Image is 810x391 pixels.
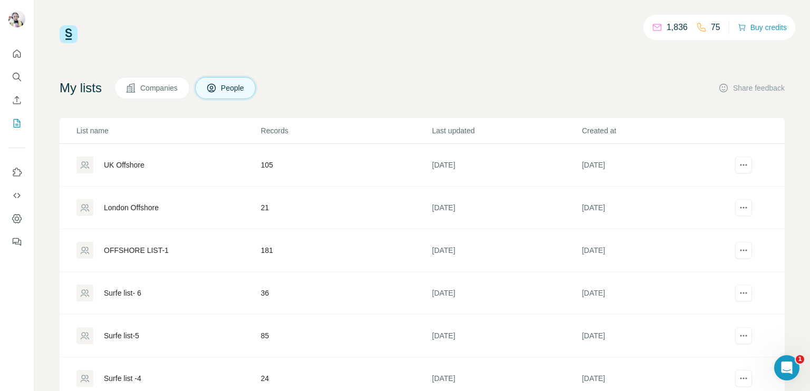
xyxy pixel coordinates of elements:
div: UK Offshore [104,160,144,170]
button: Search [8,67,25,86]
button: Use Surfe on LinkedIn [8,163,25,182]
span: People [221,83,245,93]
div: Surfe list-5 [104,330,139,341]
button: actions [735,285,752,301]
button: actions [735,327,752,344]
button: actions [735,199,752,216]
img: Surfe Logo [60,25,78,43]
div: Surfe list -4 [104,373,141,384]
td: 36 [261,272,432,315]
button: Share feedback [718,83,785,93]
td: 181 [261,229,432,272]
iframe: Intercom live chat [774,355,799,380]
td: 85 [261,315,432,357]
td: [DATE] [581,144,731,187]
button: Buy credits [738,20,787,35]
button: Enrich CSV [8,91,25,110]
button: My lists [8,114,25,133]
td: [DATE] [581,315,731,357]
p: 1,836 [667,21,688,34]
button: actions [735,157,752,173]
span: 1 [796,355,804,364]
div: Surfe list- 6 [104,288,141,298]
p: Records [261,125,431,136]
td: [DATE] [431,187,581,229]
td: 21 [261,187,432,229]
img: Avatar [8,11,25,27]
button: actions [735,370,752,387]
p: 75 [711,21,720,34]
button: Use Surfe API [8,186,25,205]
p: List name [76,125,260,136]
div: OFFSHORE LIST-1 [104,245,169,256]
span: Companies [140,83,179,93]
button: Feedback [8,232,25,251]
p: Created at [582,125,730,136]
td: [DATE] [581,187,731,229]
h4: My lists [60,80,102,96]
button: Quick start [8,44,25,63]
button: Dashboard [8,209,25,228]
td: [DATE] [581,229,731,272]
div: London Offshore [104,202,159,213]
td: 105 [261,144,432,187]
button: actions [735,242,752,259]
td: [DATE] [581,272,731,315]
p: Last updated [432,125,581,136]
td: [DATE] [431,272,581,315]
td: [DATE] [431,144,581,187]
td: [DATE] [431,229,581,272]
td: [DATE] [431,315,581,357]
